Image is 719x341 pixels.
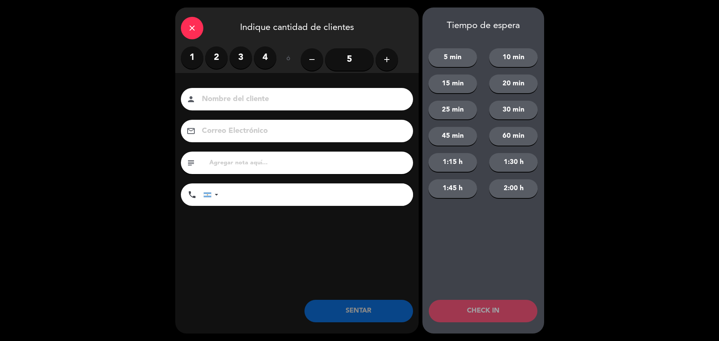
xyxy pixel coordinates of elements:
button: 5 min [428,48,477,67]
button: add [376,48,398,71]
button: 2:00 h [489,179,538,198]
button: 1:45 h [428,179,477,198]
div: Tiempo de espera [422,21,544,31]
i: person [186,95,195,104]
button: 1:15 h [428,153,477,172]
button: 60 min [489,127,538,146]
div: ó [276,46,301,73]
input: Correo Electrónico [201,125,403,138]
i: close [188,24,197,33]
label: 3 [230,46,252,69]
button: 30 min [489,101,538,119]
i: email [186,127,195,136]
button: 20 min [489,74,538,93]
label: 2 [205,46,228,69]
i: remove [307,55,316,64]
button: CHECK IN [429,300,537,322]
button: 1:30 h [489,153,538,172]
div: Argentina: +54 [204,184,221,205]
input: Nombre del cliente [201,93,403,106]
button: remove [301,48,323,71]
button: 25 min [428,101,477,119]
i: phone [188,190,197,199]
i: add [382,55,391,64]
button: 10 min [489,48,538,67]
label: 1 [181,46,203,69]
button: SENTAR [304,300,413,322]
div: Indique cantidad de clientes [175,7,419,46]
input: Agregar nota aquí... [209,158,407,168]
label: 4 [254,46,276,69]
button: 45 min [428,127,477,146]
i: subject [186,158,195,167]
button: 15 min [428,74,477,93]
